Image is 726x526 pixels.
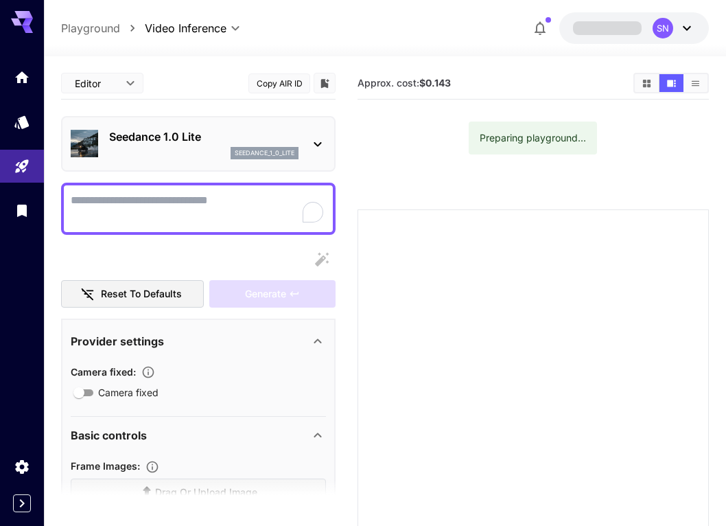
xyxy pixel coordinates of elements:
p: Provider settings [71,333,164,350]
button: Copy AIR ID [248,73,310,93]
button: Show media in video view [659,74,683,92]
button: Show media in grid view [635,74,659,92]
span: Video Inference [145,20,226,36]
p: Seedance 1.0 Lite [109,128,298,145]
div: Show media in grid viewShow media in video viewShow media in list view [633,73,709,93]
button: Show media in list view [683,74,707,92]
span: Camera fixed [98,385,159,400]
button: Upload frame images. [140,460,165,474]
span: Approx. cost: [358,77,451,89]
div: Settings [14,458,30,475]
div: Provider settings [71,325,326,358]
div: Basic controls [71,419,326,452]
div: Seedance 1.0 Liteseedance_1_0_lite [71,123,326,165]
span: Frame Images : [71,460,140,472]
p: Basic controls [71,427,147,444]
div: Library [14,202,30,219]
div: Home [14,69,30,86]
nav: breadcrumb [61,20,145,36]
button: Reset to defaults [61,280,204,308]
button: SN [559,12,709,44]
b: $0.143 [419,77,451,89]
button: Expand sidebar [13,494,31,512]
p: seedance_1_0_lite [235,148,294,158]
div: SN [653,18,673,38]
span: Camera fixed : [71,366,136,378]
div: Preparing playground... [480,126,586,150]
div: Playground [14,158,30,175]
div: Models [14,113,30,130]
span: Editor [75,76,117,91]
a: Playground [61,20,120,36]
textarea: To enrich screen reader interactions, please activate Accessibility in Grammarly extension settings [71,192,326,225]
button: Add to library [318,75,331,91]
